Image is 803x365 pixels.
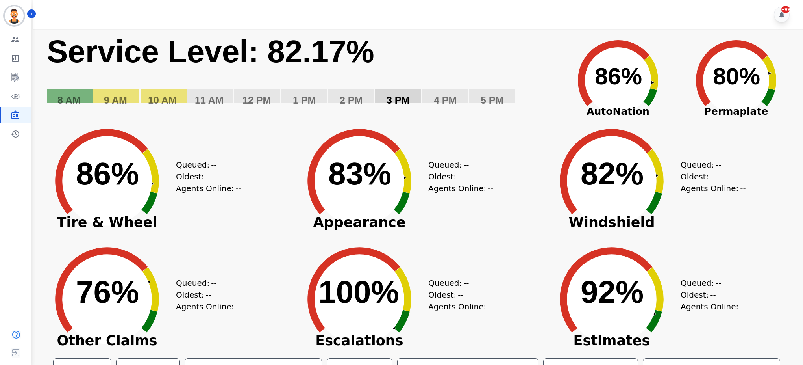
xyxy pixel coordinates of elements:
[290,337,428,345] span: Escalations
[290,218,428,226] span: Appearance
[176,277,235,289] div: Queued:
[428,301,495,313] div: Agents Online:
[677,104,795,119] span: Permaplate
[463,277,469,289] span: --
[581,274,644,309] text: 92%
[387,95,409,106] text: 3 PM
[428,289,487,301] div: Oldest:
[38,337,176,345] span: Other Claims
[318,274,399,309] text: 100%
[581,156,644,191] text: 82%
[458,289,463,301] span: --
[235,182,241,194] span: --
[340,95,363,106] text: 2 PM
[47,34,374,69] text: Service Level: 82.17%
[434,95,457,106] text: 4 PM
[205,171,211,182] span: --
[211,277,216,289] span: --
[76,274,139,309] text: 76%
[716,277,721,289] span: --
[428,182,495,194] div: Agents Online:
[681,182,747,194] div: Agents Online:
[428,171,487,182] div: Oldest:
[710,289,716,301] span: --
[148,95,177,106] text: 10 AM
[176,182,243,194] div: Agents Online:
[716,159,721,171] span: --
[5,6,24,25] img: Bordered avatar
[176,301,243,313] div: Agents Online:
[428,277,487,289] div: Queued:
[293,95,316,106] text: 1 PM
[428,159,487,171] div: Queued:
[740,182,746,194] span: --
[740,301,746,313] span: --
[681,159,740,171] div: Queued:
[543,337,681,345] span: Estimates
[681,277,740,289] div: Queued:
[781,6,790,13] div: +99
[205,289,211,301] span: --
[104,95,127,106] text: 9 AM
[328,156,391,191] text: 83%
[176,289,235,301] div: Oldest:
[595,63,642,89] text: 86%
[481,95,503,106] text: 5 PM
[235,301,241,313] span: --
[176,159,235,171] div: Queued:
[211,159,216,171] span: --
[38,218,176,226] span: Tire & Wheel
[57,95,81,106] text: 8 AM
[458,171,463,182] span: --
[176,171,235,182] div: Oldest:
[76,156,139,191] text: 86%
[710,171,716,182] span: --
[488,182,493,194] span: --
[195,95,224,106] text: 11 AM
[681,289,740,301] div: Oldest:
[713,63,760,89] text: 80%
[559,104,677,119] span: AutoNation
[681,301,747,313] div: Agents Online:
[543,218,681,226] span: Windshield
[242,95,271,106] text: 12 PM
[681,171,740,182] div: Oldest:
[46,32,554,117] svg: Service Level: 0%
[463,159,469,171] span: --
[488,301,493,313] span: --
